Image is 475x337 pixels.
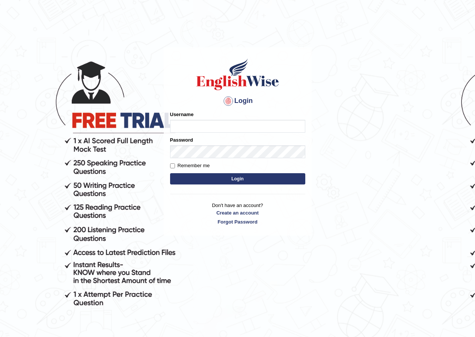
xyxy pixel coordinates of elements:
[170,209,305,216] a: Create an account
[170,202,305,225] p: Don't have an account?
[170,136,193,144] label: Password
[170,95,305,107] h4: Login
[170,173,305,184] button: Login
[170,111,194,118] label: Username
[170,218,305,225] a: Forgot Password
[170,163,175,168] input: Remember me
[195,57,280,91] img: Logo of English Wise sign in for intelligent practice with AI
[170,162,210,169] label: Remember me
